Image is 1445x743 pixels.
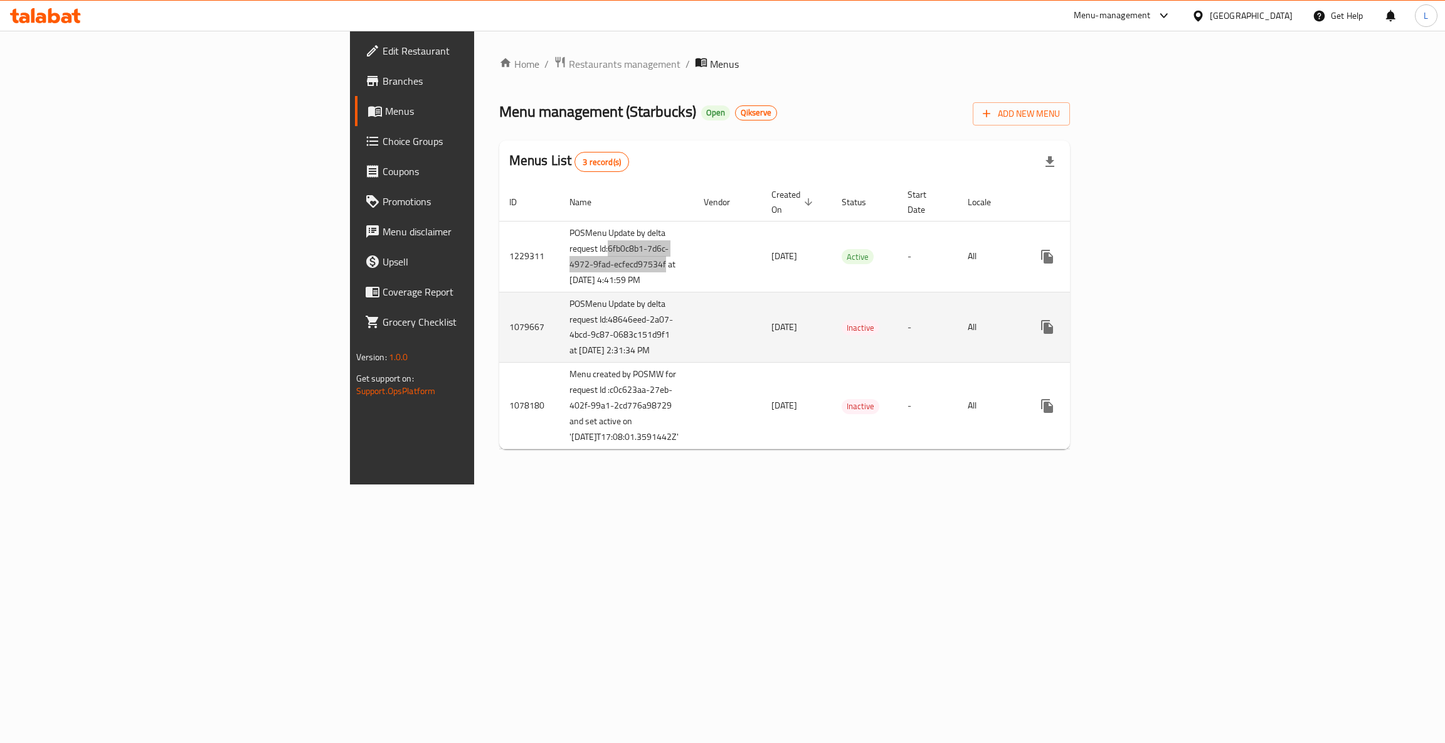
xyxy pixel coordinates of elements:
span: Menus [710,56,739,72]
span: Edit Restaurant [383,43,581,58]
span: Qikserve [736,107,776,118]
td: - [897,292,958,363]
a: Promotions [355,186,591,216]
div: [GEOGRAPHIC_DATA] [1210,9,1293,23]
span: [DATE] [771,319,797,335]
td: All [958,363,1022,449]
td: - [897,221,958,292]
button: more [1032,312,1062,342]
td: POSMenu Update by delta request Id:48646eed-2a07-4bcd-9c87-0683c151d9f1 at [DATE] 2:31:34 PM [559,292,694,363]
span: Add New Menu [983,106,1060,122]
nav: breadcrumb [499,56,1071,72]
td: POSMenu Update by delta request Id:6fb0c8b1-7d6c-4972-9fad-ecfecd97534f at [DATE] 4:41:59 PM [559,221,694,292]
span: 1.0.0 [389,349,408,365]
button: Change Status [1062,312,1093,342]
span: Menus [385,104,581,119]
a: Coupons [355,156,591,186]
td: Menu created by POSMW for request Id :c0c623aa-27eb-402f-99a1-2cd776a98729 and set active on '[DA... [559,363,694,449]
span: Coverage Report [383,284,581,299]
span: ID [509,195,533,210]
td: - [897,363,958,449]
span: Upsell [383,254,581,269]
span: Locale [968,195,1007,210]
div: Inactive [842,399,879,414]
a: Menu disclaimer [355,216,591,247]
span: Created On [771,187,817,217]
div: Menu-management [1074,8,1151,23]
button: more [1032,242,1062,272]
span: Grocery Checklist [383,314,581,329]
span: 3 record(s) [575,156,628,168]
td: All [958,221,1022,292]
div: Open [701,105,730,120]
span: Active [842,250,874,264]
a: Menus [355,96,591,126]
a: Upsell [355,247,591,277]
h2: Menus List [509,151,629,172]
a: Coverage Report [355,277,591,307]
a: Edit Restaurant [355,36,591,66]
div: Export file [1035,147,1065,177]
span: Version: [356,349,387,365]
span: Inactive [842,399,879,414]
span: Restaurants management [569,56,680,72]
span: [DATE] [771,248,797,264]
table: enhanced table [499,183,1163,450]
span: Coupons [383,164,581,179]
span: Open [701,107,730,118]
button: more [1032,391,1062,421]
th: Actions [1022,183,1163,222]
span: Status [842,195,882,210]
span: Vendor [704,195,746,210]
span: Get support on: [356,370,414,387]
td: All [958,292,1022,363]
span: Inactive [842,321,879,335]
a: Branches [355,66,591,96]
a: Restaurants management [554,56,680,72]
button: Add New Menu [973,102,1070,126]
button: Change Status [1062,242,1093,272]
a: Choice Groups [355,126,591,156]
span: Branches [383,73,581,88]
span: [DATE] [771,397,797,414]
a: Support.OpsPlatform [356,383,436,399]
span: Menu disclaimer [383,224,581,239]
div: Active [842,249,874,264]
span: Name [569,195,608,210]
span: Menu management ( Starbucks ) [499,97,696,126]
button: Change Status [1062,391,1093,421]
li: / [685,56,690,72]
span: Promotions [383,194,581,209]
span: L [1424,9,1428,23]
a: Grocery Checklist [355,307,591,337]
span: Choice Groups [383,134,581,149]
span: Start Date [908,187,943,217]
